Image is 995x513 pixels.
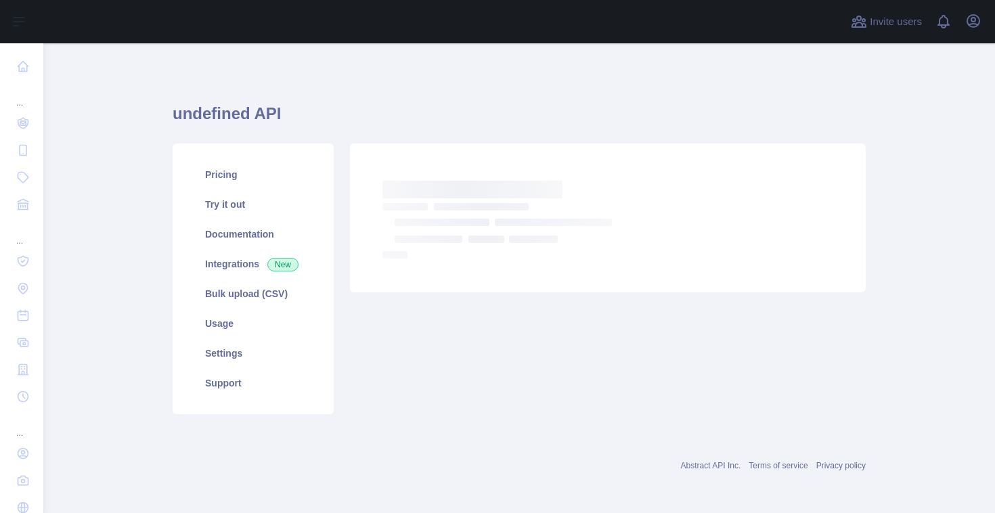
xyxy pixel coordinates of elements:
[11,411,32,439] div: ...
[870,14,922,30] span: Invite users
[189,368,317,398] a: Support
[681,461,741,470] a: Abstract API Inc.
[267,258,298,271] span: New
[189,309,317,338] a: Usage
[749,461,808,470] a: Terms of service
[189,160,317,189] a: Pricing
[189,249,317,279] a: Integrations New
[816,461,866,470] a: Privacy policy
[11,219,32,246] div: ...
[189,338,317,368] a: Settings
[189,189,317,219] a: Try it out
[11,81,32,108] div: ...
[173,103,866,135] h1: undefined API
[848,11,925,32] button: Invite users
[189,219,317,249] a: Documentation
[189,279,317,309] a: Bulk upload (CSV)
